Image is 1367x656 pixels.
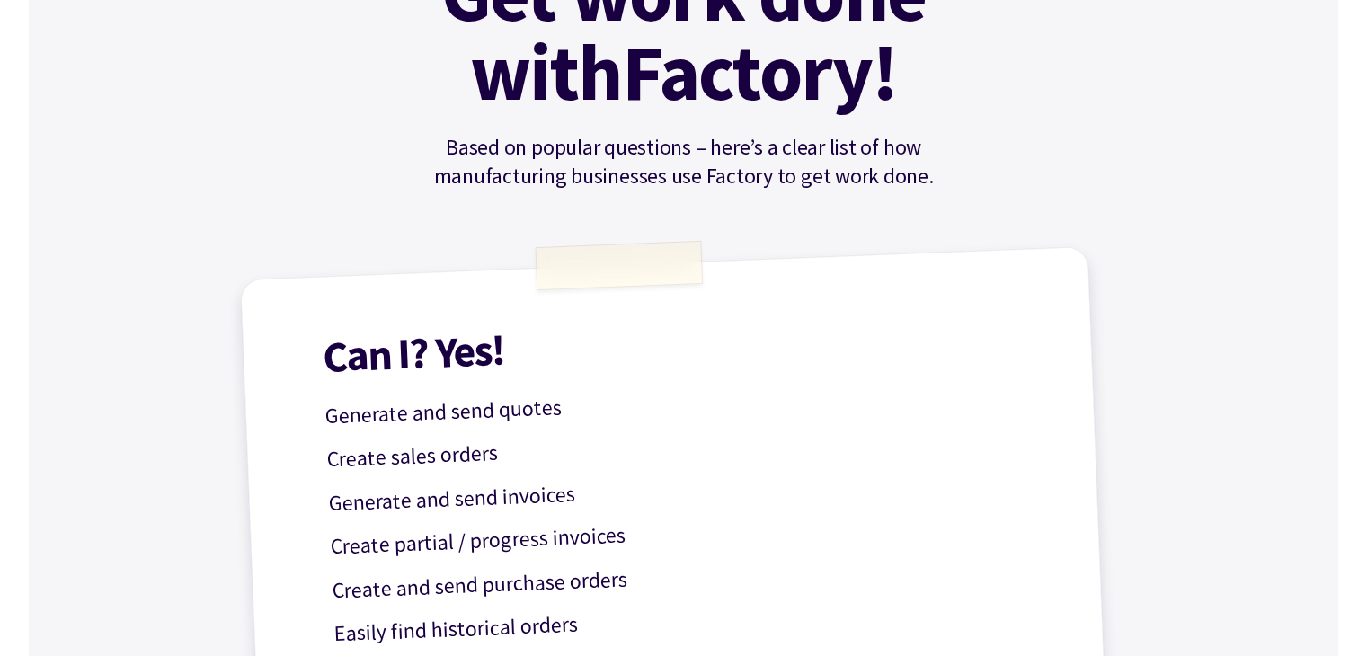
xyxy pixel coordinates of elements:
p: Easily find historical orders [333,589,1051,652]
h1: Can I? Yes! [322,306,1040,377]
p: Generate and send invoices [328,458,1046,521]
p: Create partial / progress invoices [330,501,1048,564]
p: Create and send purchase orders [331,545,1049,607]
p: Create sales orders [326,414,1044,477]
iframe: Chat Widget [1277,570,1367,656]
p: Based on popular questions – here’s a clear list of how manufacturing businesses use Factory to g... [380,133,988,191]
p: Generate and send quotes [324,371,1043,434]
mark: Factory! [622,32,898,111]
